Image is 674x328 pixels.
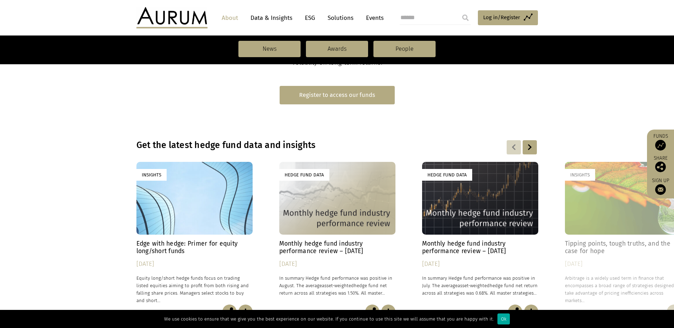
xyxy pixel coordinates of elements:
[655,140,666,151] img: Access Funds
[279,308,317,316] div: Read in 1 minute
[373,41,436,57] a: People
[136,162,253,304] a: Insights Edge with hedge: Primer for equity long/short funds [DATE] Equity long/short hedge funds...
[381,305,395,319] img: Download Article
[458,11,473,25] input: Submit
[508,305,522,319] img: Share this post
[279,240,395,255] h4: Monthly hedge fund industry performance review – [DATE]
[136,7,207,28] img: Aurum
[422,169,472,181] div: Hedge Fund Data
[301,11,319,24] a: ESG
[497,313,510,324] div: Ok
[136,259,253,269] div: [DATE]
[365,305,379,319] img: Share this post
[651,177,670,195] a: Sign up
[651,133,670,151] a: Funds
[238,305,253,319] img: Download Article
[324,11,357,24] a: Solutions
[247,11,296,24] a: Data & Insights
[655,184,666,195] img: Sign up to our newsletter
[322,283,354,288] span: asset-weighted
[565,169,595,181] div: Insights
[279,162,395,304] a: Hedge Fund Data Monthly hedge fund industry performance review – [DATE] [DATE] In summary Hedge f...
[279,169,329,181] div: Hedge Fund Data
[279,259,395,269] div: [DATE]
[238,41,301,57] a: News
[136,308,179,316] div: Read in 33 minutes
[655,162,666,172] img: Share this post
[422,308,460,316] div: Read in 1 minute
[524,305,538,319] img: Download Article
[565,308,605,316] div: Read in 3 minutes
[136,169,167,181] div: Insights
[136,240,253,255] h4: Edge with hedge: Primer for equity long/short funds
[422,240,538,255] h4: Monthly hedge fund industry performance review – [DATE]
[651,156,670,172] div: Share
[422,162,538,304] a: Hedge Fund Data Monthly hedge fund industry performance review – [DATE] [DATE] In summary Hedge f...
[218,11,242,24] a: About
[136,140,446,151] h3: Get the latest hedge fund data and insights
[222,305,237,319] img: Share this post
[279,274,395,297] p: In summary Hedge fund performance was positive in August. The average hedge fund net return acros...
[280,86,395,104] a: Register to access our funds
[478,10,538,25] a: Log in/Register
[483,13,520,22] span: Log in/Register
[306,41,368,57] a: Awards
[422,274,538,297] p: In summary Hedge fund performance was positive in July. The average hedge fund net return across ...
[362,11,384,24] a: Events
[140,27,534,67] span: Investing our clients’ capital alongside our own since [DATE] across multiple market cycles. Auru...
[136,274,253,305] p: Equity long/short hedge funds focus on trading listed equities aiming to profit from both rising ...
[422,259,538,269] div: [DATE]
[458,283,490,288] span: asset-weighted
